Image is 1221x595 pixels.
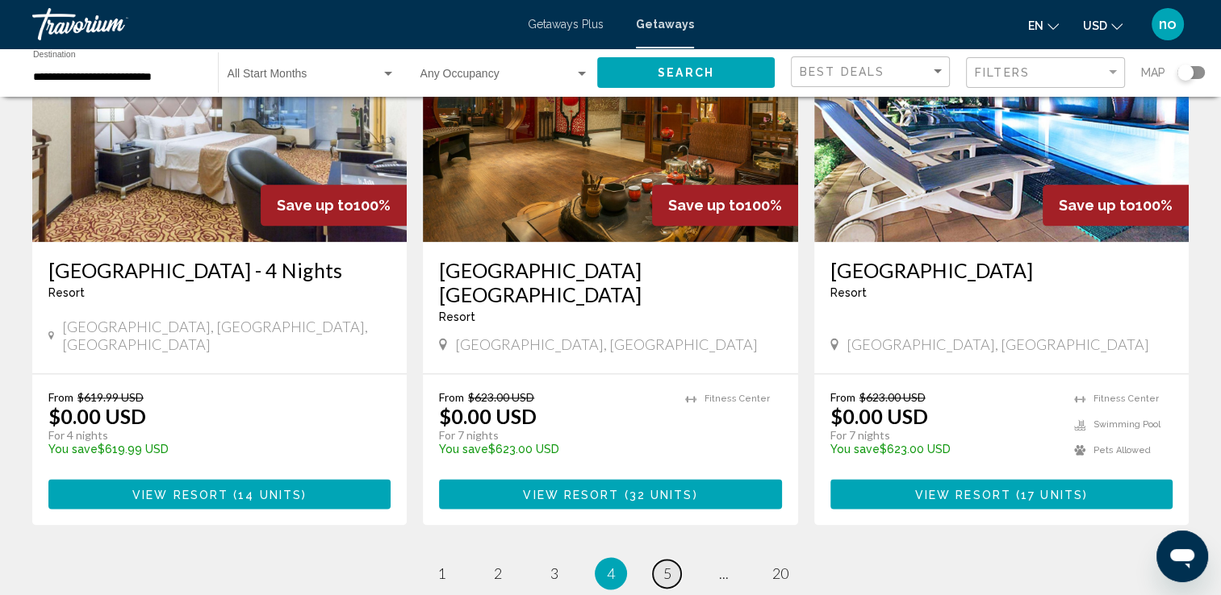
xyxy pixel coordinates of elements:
[1028,19,1043,32] span: en
[830,479,1173,509] button: View Resort(17 units)
[32,8,512,40] a: Travorium
[966,56,1125,89] button: Filter
[830,404,928,428] p: $0.00 USD
[830,443,1058,456] p: $623.00 USD
[1043,185,1189,226] div: 100%
[48,286,85,299] span: Resort
[77,390,144,404] span: $619.99 USD
[48,428,374,443] p: For 4 nights
[658,67,714,80] span: Search
[663,564,671,582] span: 5
[439,390,464,404] span: From
[619,488,697,501] span: ( )
[1083,14,1123,37] button: Change currency
[719,564,729,582] span: ...
[439,443,488,456] span: You save
[62,318,391,353] span: [GEOGRAPHIC_DATA], [GEOGRAPHIC_DATA], [GEOGRAPHIC_DATA]
[1011,488,1088,501] span: ( )
[455,335,758,353] span: [GEOGRAPHIC_DATA], [GEOGRAPHIC_DATA]
[523,488,619,501] span: View Resort
[261,185,407,226] div: 100%
[439,428,668,443] p: For 7 nights
[847,335,1149,353] span: [GEOGRAPHIC_DATA], [GEOGRAPHIC_DATA]
[437,564,445,582] span: 1
[705,393,770,404] span: Fitness Center
[1059,197,1135,214] span: Save up to
[48,479,391,509] button: View Resort(14 units)
[915,488,1011,501] span: View Resort
[48,404,146,428] p: $0.00 USD
[1028,14,1059,37] button: Change language
[1021,488,1083,501] span: 17 units
[636,18,694,31] a: Getaways
[494,564,502,582] span: 2
[830,258,1173,282] a: [GEOGRAPHIC_DATA]
[1093,419,1160,430] span: Swimming Pool
[668,197,745,214] span: Save up to
[830,390,855,404] span: From
[48,258,391,282] a: [GEOGRAPHIC_DATA] - 4 Nights
[277,197,353,214] span: Save up to
[550,564,558,582] span: 3
[439,258,781,306] a: [GEOGRAPHIC_DATA] [GEOGRAPHIC_DATA]
[975,66,1030,79] span: Filters
[772,564,788,582] span: 20
[1159,16,1177,32] span: no
[1083,19,1107,32] span: USD
[629,488,693,501] span: 32 units
[1156,531,1208,582] iframe: Button to launch messaging window
[800,65,884,78] span: Best Deals
[48,443,374,456] p: $619.99 USD
[1147,7,1189,41] button: User Menu
[48,443,98,456] span: You save
[528,18,604,31] a: Getaways Plus
[830,428,1058,443] p: For 7 nights
[132,488,228,501] span: View Resort
[1141,61,1165,84] span: Map
[607,564,615,582] span: 4
[1093,393,1159,404] span: Fitness Center
[1093,445,1151,456] span: Pets Allowed
[238,488,302,501] span: 14 units
[48,390,73,404] span: From
[32,557,1189,589] ul: Pagination
[439,443,668,456] p: $623.00 USD
[468,390,534,404] span: $623.00 USD
[228,488,307,501] span: ( )
[800,65,945,79] mat-select: Sort by
[439,310,475,323] span: Resort
[439,404,537,428] p: $0.00 USD
[652,185,798,226] div: 100%
[830,443,880,456] span: You save
[859,390,926,404] span: $623.00 USD
[597,57,775,87] button: Search
[830,286,867,299] span: Resort
[439,479,781,509] button: View Resort(32 units)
